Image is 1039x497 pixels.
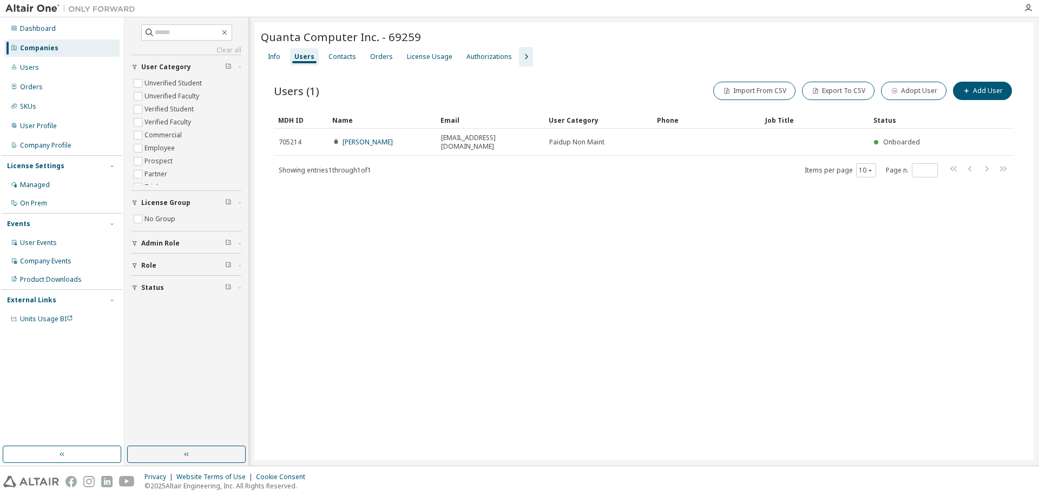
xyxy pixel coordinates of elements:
label: Trial [144,181,160,194]
div: Users [294,52,314,61]
div: Info [268,52,280,61]
div: External Links [7,296,56,304]
img: linkedin.svg [101,476,113,487]
div: User Category [549,111,648,129]
a: [PERSON_NAME] [343,137,393,147]
span: Role [141,261,156,270]
img: instagram.svg [83,476,95,487]
label: Verified Student [144,103,196,116]
span: Paidup Non Maint [549,138,604,147]
span: Status [141,283,164,292]
label: No Group [144,213,177,226]
div: MDH ID [278,111,324,129]
label: Unverified Student [144,77,204,90]
div: License Settings [7,162,64,170]
span: Showing entries 1 through 1 of 1 [279,165,371,175]
span: Clear filter [225,283,232,292]
span: Users (1) [274,83,319,98]
button: Adopt User [881,82,946,100]
div: On Prem [20,199,47,208]
span: Quanta Computer Inc. - 69259 [261,29,421,44]
span: Clear filter [225,198,232,207]
span: Clear filter [225,63,232,71]
label: Commercial [144,129,184,142]
div: Managed [20,181,50,189]
div: Orders [20,83,43,91]
span: 705214 [279,138,301,147]
label: Partner [144,168,169,181]
button: Admin Role [131,231,241,255]
p: © 2025 Altair Engineering, Inc. All Rights Reserved. [144,481,312,491]
img: Altair One [5,3,141,14]
label: Unverified Faculty [144,90,201,103]
div: Company Events [20,257,71,266]
img: altair_logo.svg [3,476,59,487]
a: Clear all [131,46,241,55]
button: Import From CSV [713,82,795,100]
div: Company Profile [20,141,71,150]
div: Authorizations [466,52,512,61]
div: Email [440,111,540,129]
button: Role [131,254,241,277]
button: License Group [131,191,241,215]
div: Product Downloads [20,275,82,284]
div: Website Terms of Use [176,473,256,481]
div: Companies [20,44,58,52]
label: Verified Faculty [144,116,193,129]
div: SKUs [20,102,36,111]
button: Status [131,276,241,300]
img: youtube.svg [119,476,135,487]
button: User Category [131,55,241,79]
div: Contacts [328,52,356,61]
img: facebook.svg [65,476,77,487]
div: Users [20,63,39,72]
span: [EMAIL_ADDRESS][DOMAIN_NAME] [441,134,540,151]
span: Units Usage BI [20,314,73,323]
button: Add User [953,82,1012,100]
span: Clear filter [225,261,232,270]
span: Onboarded [883,137,920,147]
div: Dashboard [20,24,56,33]
div: Events [7,220,30,228]
div: Phone [657,111,757,129]
span: Admin Role [141,239,180,248]
div: Orders [370,52,393,61]
div: User Profile [20,122,57,130]
label: Prospect [144,155,175,168]
div: Privacy [144,473,176,481]
span: License Group [141,198,190,207]
button: 10 [859,166,873,175]
div: Name [332,111,432,129]
div: Status [873,111,949,129]
div: License Usage [407,52,452,61]
span: User Category [141,63,191,71]
span: Items per page [805,163,876,177]
div: User Events [20,238,57,247]
button: Export To CSV [802,82,874,100]
span: Clear filter [225,239,232,248]
label: Employee [144,142,177,155]
div: Cookie Consent [256,473,312,481]
div: Job Title [765,111,865,129]
span: Page n. [886,163,938,177]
